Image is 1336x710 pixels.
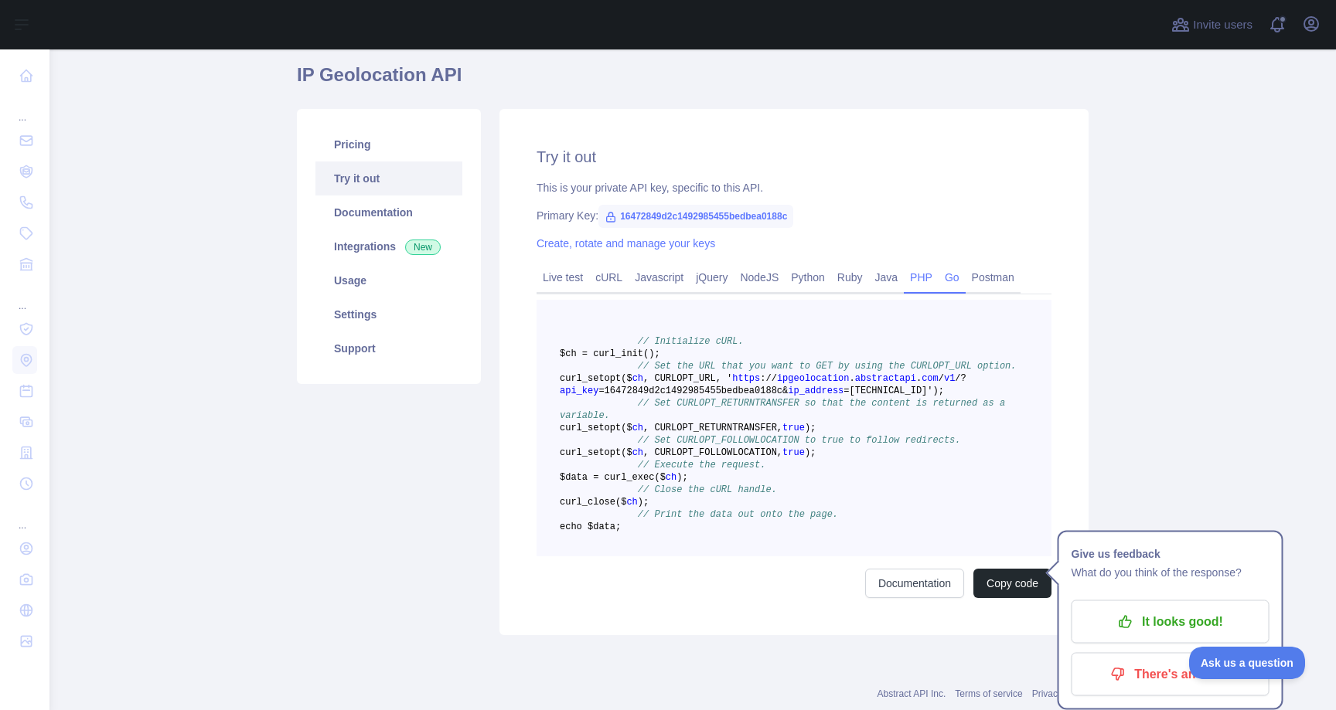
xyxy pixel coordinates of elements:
span: com [922,373,939,384]
a: Postman [966,265,1021,290]
span: / [772,373,777,384]
a: Terms of service [955,688,1022,699]
span: ; [654,348,659,359]
a: Pricing [315,127,462,161]
span: ip_address [788,386,844,396]
span: ; [682,472,687,483]
span: ; [643,497,649,508]
a: Settings [315,297,462,331]
span: _setopt($ [582,423,632,433]
span: // Set CURLOPT_RETURNTRANSFER so that the content is returned as a variable. [560,398,1011,421]
a: Integrations New [315,229,462,263]
h2: Try it out [537,146,1051,168]
span: _close($ [582,497,627,508]
a: Java [869,265,905,290]
span: curl [560,423,582,433]
span: ? [961,373,966,384]
span: // Close the cURL handle. [638,484,777,495]
span: _init() [615,348,654,359]
span: https [732,373,760,384]
span: // Print the data out onto the page. [638,509,838,520]
a: jQuery [690,265,734,290]
a: Go [939,265,966,290]
p: What do you think of the response? [1072,563,1270,582]
a: Support [315,331,462,365]
span: ch [632,423,643,433]
div: ... [12,93,37,124]
a: Python [785,265,831,290]
a: Try it out [315,161,462,195]
span: curl [560,447,582,458]
span: true [782,423,805,433]
span: true [782,447,805,458]
a: Javascript [629,265,690,290]
span: $data = curl [560,472,626,483]
span: ; [939,386,944,396]
span: ch [666,472,677,483]
a: Documentation [865,569,964,598]
span: ; [810,423,816,433]
span: , CURLOPT_URL, ' [643,373,732,384]
a: cURL [589,265,629,290]
a: Live test [537,265,589,290]
div: This is your private API key, specific to this API. [537,180,1051,195]
div: Primary Key: [537,208,1051,223]
span: ) [638,497,643,508]
span: curl [560,373,582,384]
a: Documentation [315,195,462,229]
span: abstractapi [855,373,916,384]
span: . [850,373,855,384]
span: ; [810,447,816,458]
span: _exec($ [626,472,665,483]
button: Copy code [973,569,1051,598]
span: / [955,373,960,384]
a: NodeJS [734,265,785,290]
span: 16472849d2c1492985455bedbea0188c [598,205,793,228]
p: It looks good! [1083,609,1258,635]
span: _setopt($ [582,373,632,384]
span: =[TECHNICAL_ID]') [844,386,938,396]
iframe: Toggle Customer Support [1189,647,1305,679]
span: // Set the URL that you want to GET by using the CURLOPT_URL option. [638,361,1017,372]
span: , CURLOPT_FOLLOWLOCATION, [643,447,782,458]
span: // Set CURLOPT_FOLLOWLOCATION to true to follow redirects. [638,435,961,446]
span: : [760,373,765,384]
span: echo $data; [560,521,621,532]
a: Abstract API Inc. [878,688,946,699]
a: Usage [315,263,462,297]
a: Ruby [831,265,869,290]
span: ) [805,423,810,433]
h1: IP Geolocation API [297,63,1089,100]
a: Privacy policy [1032,688,1089,699]
a: PHP [904,265,939,290]
span: , CURLOPT_RETURNTRANSFER, [643,423,782,433]
span: // Execute the request. [638,460,766,471]
button: Invite users [1168,12,1256,37]
span: Invite users [1193,16,1252,34]
span: // Initialize cURL. [638,336,744,347]
span: . [916,373,922,384]
div: ... [12,501,37,532]
span: / [939,373,944,384]
span: ) [677,472,682,483]
span: v1 [944,373,955,384]
span: $ch = curl [560,348,615,359]
span: ipgeolocation [777,373,850,384]
span: ch [632,373,643,384]
span: ch [632,447,643,458]
span: New [405,239,441,255]
span: ch [626,497,637,508]
h1: Give us feedback [1072,545,1270,563]
span: =16472849d2c1492985455bedbea0188c& [598,386,788,396]
span: api_key [560,386,598,396]
span: curl [560,497,582,508]
a: Create, rotate and manage your keys [537,237,715,250]
button: It looks good! [1072,600,1270,644]
span: / [765,373,771,384]
span: _setopt($ [582,447,632,458]
div: ... [12,281,37,312]
span: ) [805,447,810,458]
